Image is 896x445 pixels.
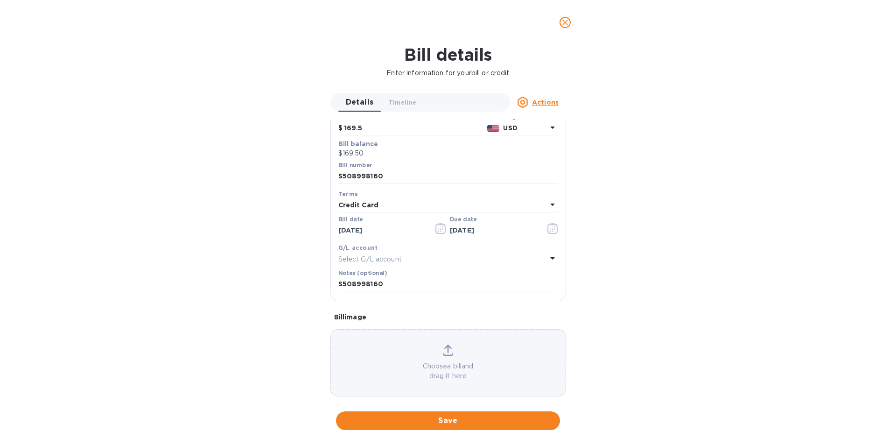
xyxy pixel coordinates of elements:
p: Bill image [334,312,562,322]
label: Bill amount [338,115,372,120]
span: Save [343,415,553,426]
b: USD [503,124,517,132]
b: Credit Card [338,201,378,209]
b: G/L account [338,244,378,251]
p: Enter information for your bill or credit [7,68,889,78]
span: Details [346,96,374,109]
input: Enter notes [338,277,558,291]
label: Notes (optional) [338,271,387,276]
input: Enter bill number [338,170,558,184]
label: Bill number [338,162,372,168]
img: USD [487,125,500,132]
b: Terms [338,191,358,198]
p: $169.50 [338,148,558,158]
input: Select date [338,224,427,238]
u: Actions [532,99,559,106]
b: Bill balance [338,140,378,148]
button: Save [336,411,560,430]
input: Due date [450,224,538,238]
input: $ Enter bill amount [344,121,483,135]
p: Select G/L account [338,254,402,264]
p: Choose a bill and drag it here [331,361,566,381]
label: Due date [450,217,476,222]
div: $ [338,121,344,135]
h1: Bill details [7,45,889,64]
label: Bill date [338,217,363,222]
button: close [554,11,576,34]
span: Timeline [389,98,417,107]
